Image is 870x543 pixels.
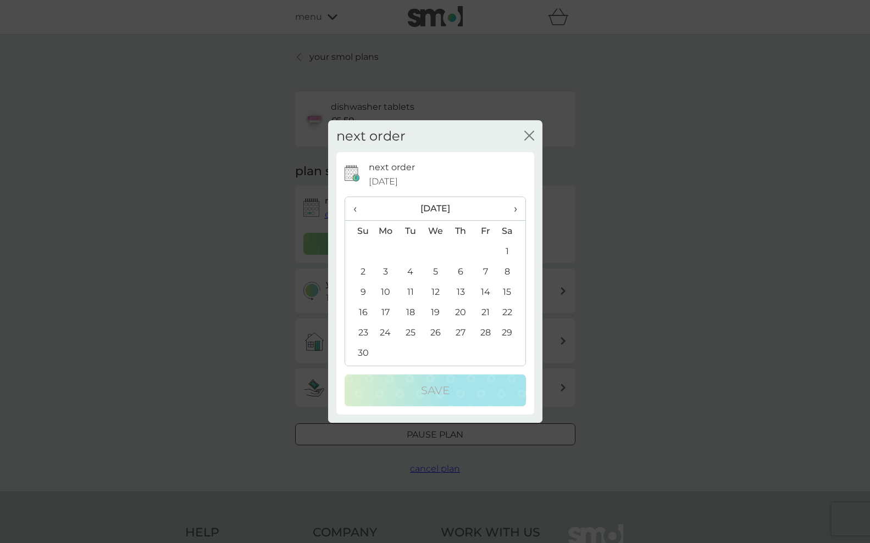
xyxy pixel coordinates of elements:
[336,128,406,144] h2: next order
[473,302,498,322] td: 21
[373,221,398,242] th: Mo
[421,382,450,399] p: Save
[448,221,473,242] th: Th
[448,261,473,282] td: 6
[345,221,373,242] th: Su
[373,302,398,322] td: 17
[497,241,525,261] td: 1
[448,322,473,343] td: 27
[345,261,373,282] td: 2
[473,322,498,343] td: 28
[506,197,517,220] span: ›
[345,374,526,406] button: Save
[353,197,365,220] span: ‹
[423,322,448,343] td: 26
[398,261,423,282] td: 4
[497,282,525,302] td: 15
[473,282,498,302] td: 14
[423,221,448,242] th: We
[524,131,534,142] button: close
[423,261,448,282] td: 5
[473,261,498,282] td: 7
[345,343,373,363] td: 30
[448,282,473,302] td: 13
[345,302,373,322] td: 16
[423,302,448,322] td: 19
[398,302,423,322] td: 18
[369,175,398,189] span: [DATE]
[497,221,525,242] th: Sa
[497,322,525,343] td: 29
[473,221,498,242] th: Fr
[398,282,423,302] td: 11
[369,160,415,175] p: next order
[448,302,473,322] td: 20
[345,322,373,343] td: 23
[373,197,498,221] th: [DATE]
[398,322,423,343] td: 25
[497,261,525,282] td: 8
[373,282,398,302] td: 10
[423,282,448,302] td: 12
[345,282,373,302] td: 9
[373,322,398,343] td: 24
[497,302,525,322] td: 22
[398,221,423,242] th: Tu
[373,261,398,282] td: 3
